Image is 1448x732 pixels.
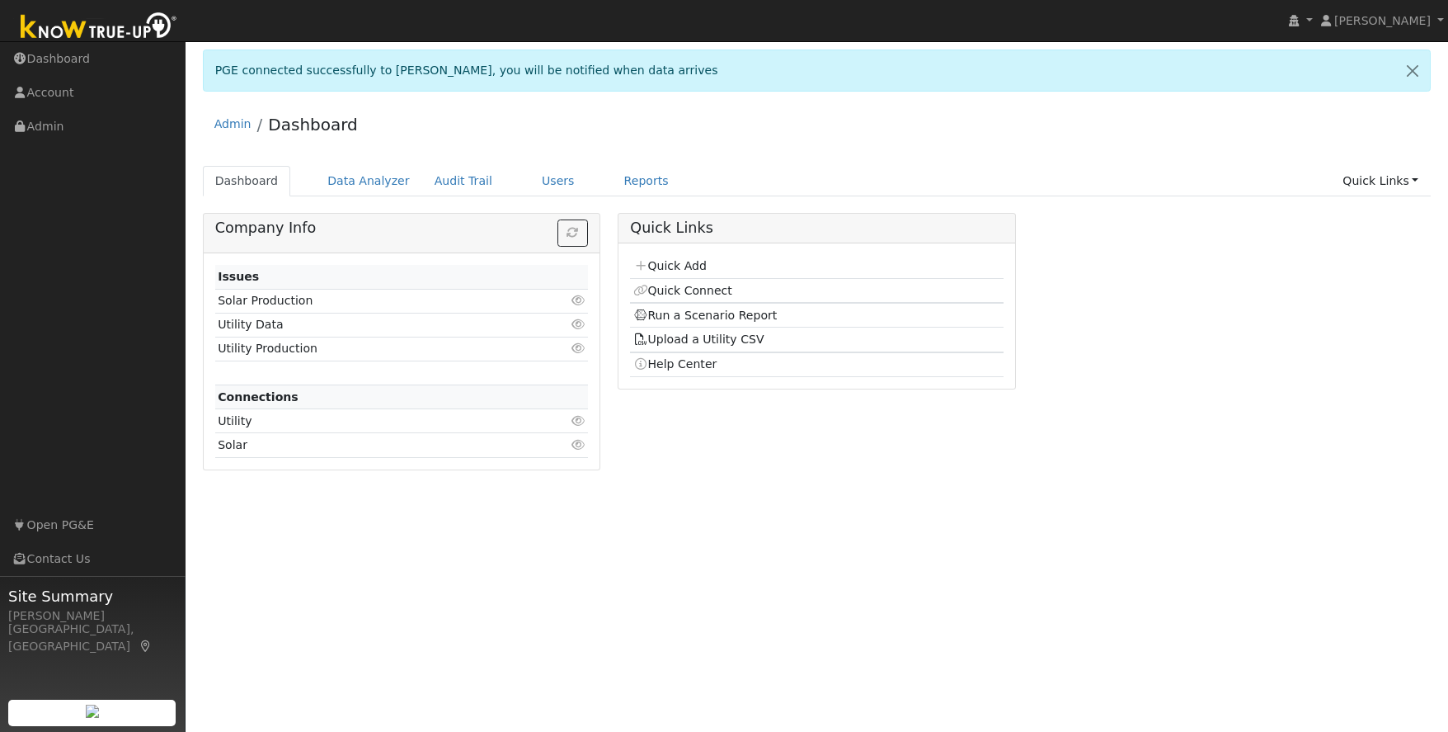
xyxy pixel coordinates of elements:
[633,309,778,322] a: Run a Scenario Report
[633,333,764,346] a: Upload a Utility CSV
[571,319,585,330] i: Click to view
[203,50,1432,92] div: PGE connected successfully to [PERSON_NAME], you will be notified when data arrives
[571,439,585,451] i: Click to view
[86,705,99,718] img: retrieve
[633,357,717,371] a: Help Center
[215,337,528,361] td: Utility Production
[8,621,176,655] div: [GEOGRAPHIC_DATA], [GEOGRAPHIC_DATA]
[1330,166,1431,196] a: Quick Links
[268,115,358,135] a: Dashboard
[1395,50,1430,91] a: Close
[633,284,732,297] a: Quick Connect
[218,390,299,404] strong: Connections
[1334,14,1431,27] span: [PERSON_NAME]
[12,9,186,46] img: Know True-Up
[571,295,585,306] i: Click to view
[215,289,528,313] td: Solar Production
[139,640,153,653] a: Map
[612,166,681,196] a: Reports
[571,342,585,354] i: Click to view
[633,259,707,272] a: Quick Add
[529,166,587,196] a: Users
[8,585,176,607] span: Site Summary
[315,166,422,196] a: Data Analyzer
[215,433,528,457] td: Solar
[422,166,505,196] a: Audit Trail
[215,220,588,237] h5: Company Info
[8,607,176,625] div: [PERSON_NAME]
[203,166,291,196] a: Dashboard
[215,409,528,433] td: Utility
[630,220,1003,237] h5: Quick Links
[215,313,528,337] td: Utility Data
[218,270,259,283] strong: Issues
[214,117,252,130] a: Admin
[571,415,585,427] i: Click to view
